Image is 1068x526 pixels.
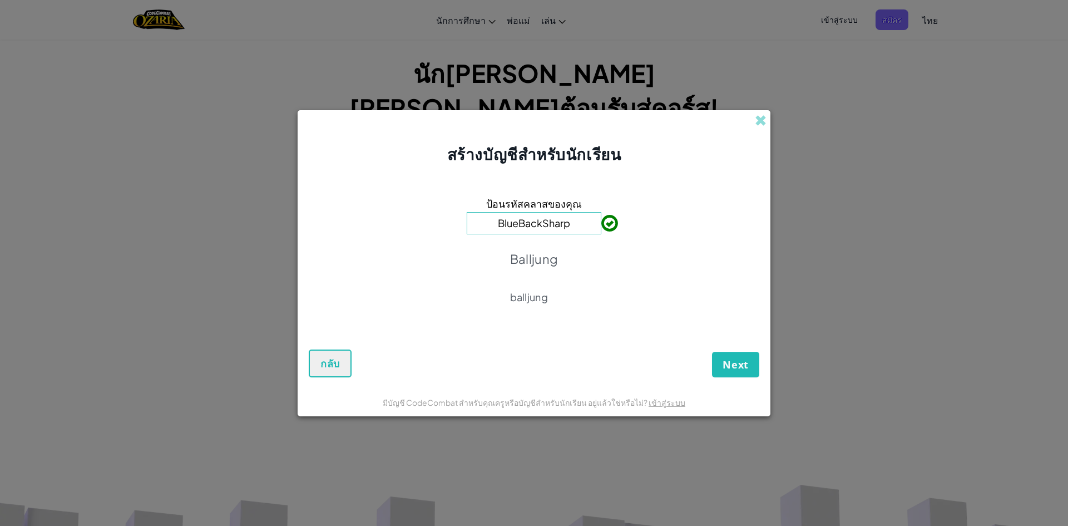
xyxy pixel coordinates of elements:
[510,251,558,267] p: Balljung
[383,397,649,407] span: มีบัญชี CodeCombat สำหรับคุณครูหรือบัญชีสำหรับนักเรียน อยู่แล้วใช่หรือไม่?
[486,195,582,212] span: ป้อนรหัสคลาสของคุณ
[723,358,749,371] span: Next
[510,291,558,304] p: balljung
[712,352,759,377] button: Next
[320,357,340,370] span: กลับ
[309,350,352,377] button: กลับ
[649,397,685,407] a: เข้าสู่ระบบ
[447,144,621,164] span: สร้างบัญชีสำหรับนักเรียน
